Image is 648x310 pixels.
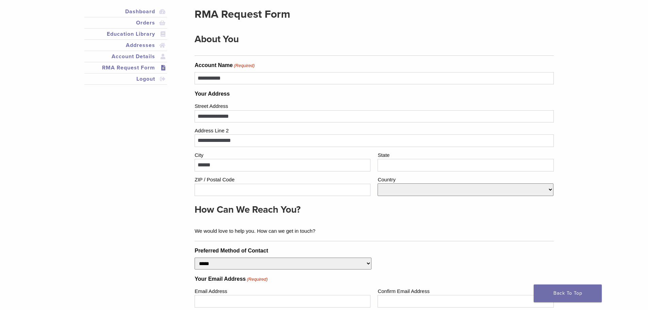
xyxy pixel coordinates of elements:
label: Account Name [195,61,255,69]
legend: Your Email Address [195,275,553,283]
label: Preferred Method of Contact [195,247,268,255]
a: Dashboard [86,7,166,16]
label: Address Line 2 [195,125,553,135]
label: Country [378,174,553,184]
nav: Account pages [84,6,167,93]
span: (Required) [246,276,268,283]
label: Confirm Email Address [378,286,553,295]
a: Logout [86,75,166,83]
h3: How Can We Reach You? [195,201,548,218]
h2: RMA Request Form [195,6,553,22]
a: Account Details [86,52,166,61]
a: RMA Request Form [86,64,166,72]
label: City [195,150,370,159]
legend: Your Address [195,90,553,98]
div: We would love to help you. How can we get in touch? [195,223,548,235]
span: (Required) [233,62,255,69]
label: State [378,150,553,159]
a: Orders [86,19,166,27]
label: Email Address [195,286,370,295]
a: Education Library [86,30,166,38]
h3: About You [195,31,548,47]
a: Back To Top [534,284,602,302]
label: ZIP / Postal Code [195,174,370,184]
a: Addresses [86,41,166,49]
label: Street Address [195,101,553,110]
